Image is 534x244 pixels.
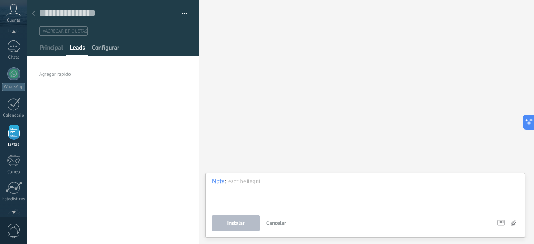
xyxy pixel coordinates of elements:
div: Listas [2,142,26,148]
span: Cuenta [7,18,20,23]
div: WhatsApp [2,83,25,91]
span: Cancelar [266,219,286,226]
div: Estadísticas [2,196,26,202]
span: Principal [40,44,63,56]
span: Instalar [227,220,245,226]
button: Cancelar [263,215,290,231]
span: #agregar etiquetas [43,28,87,34]
div: Chats [2,55,26,60]
span: Configurar [92,44,119,56]
div: Correo [2,169,26,175]
span: : [225,177,226,186]
div: Agregar rápido [39,71,71,78]
button: Instalar [212,215,260,231]
div: Calendario [2,113,26,118]
span: Leads [70,44,85,56]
